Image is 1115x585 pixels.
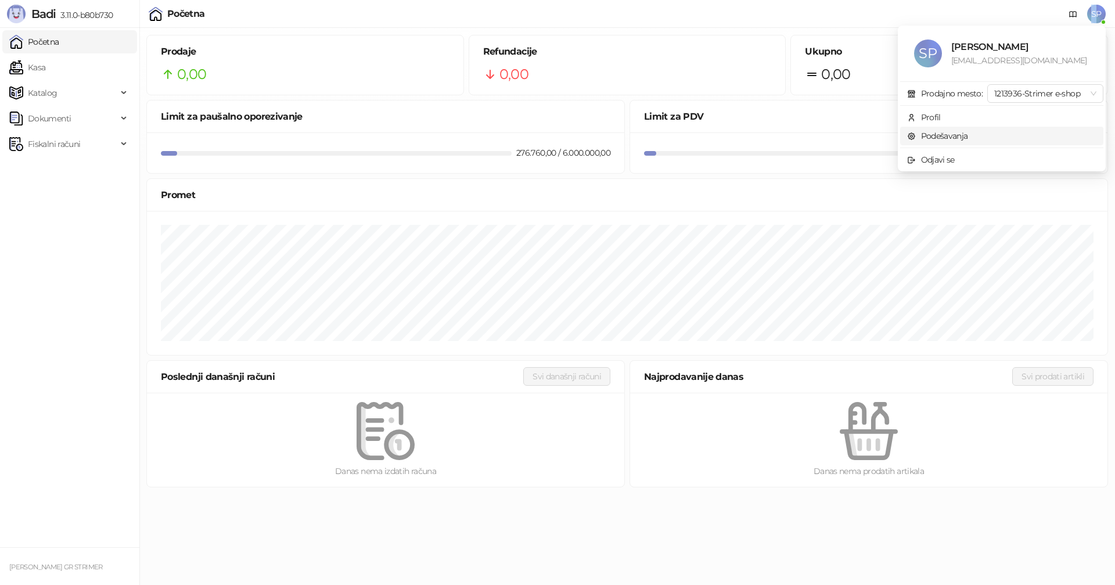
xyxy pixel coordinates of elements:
[1064,5,1082,23] a: Dokumentacija
[177,63,206,85] span: 0,00
[907,131,968,141] a: Podešavanja
[1012,367,1094,386] button: Svi prodati artikli
[951,40,1089,54] div: [PERSON_NAME]
[514,146,613,159] div: 276.760,00 / 6.000.000,00
[483,45,772,59] h5: Refundacije
[28,107,71,130] span: Dokumenti
[921,111,941,124] div: Profil
[7,5,26,23] img: Logo
[805,45,1094,59] h5: Ukupno
[951,54,1089,67] div: [EMAIL_ADDRESS][DOMAIN_NAME]
[28,132,80,156] span: Fiskalni računi
[167,9,205,19] div: Početna
[9,563,103,571] small: [PERSON_NAME] GR STRIMER
[644,369,1012,384] div: Najprodavanije danas
[914,40,942,67] span: SP
[9,30,59,53] a: Početna
[821,63,850,85] span: 0,00
[921,153,955,166] div: Odjavi se
[921,87,983,100] div: Prodajno mesto:
[161,369,523,384] div: Poslednji današnji računi
[161,45,449,59] h5: Prodaje
[161,188,1094,202] div: Promet
[644,109,1094,124] div: Limit za PDV
[649,465,1089,478] div: Danas nema prodatih artikala
[166,465,606,478] div: Danas nema izdatih računa
[994,85,1096,102] span: 1213936-Strimer e-shop
[161,109,610,124] div: Limit za paušalno oporezivanje
[1087,5,1106,23] span: SP
[499,63,528,85] span: 0,00
[31,7,56,21] span: Badi
[28,81,57,105] span: Katalog
[523,367,610,386] button: Svi današnji računi
[9,56,45,79] a: Kasa
[56,10,113,20] span: 3.11.0-b80b730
